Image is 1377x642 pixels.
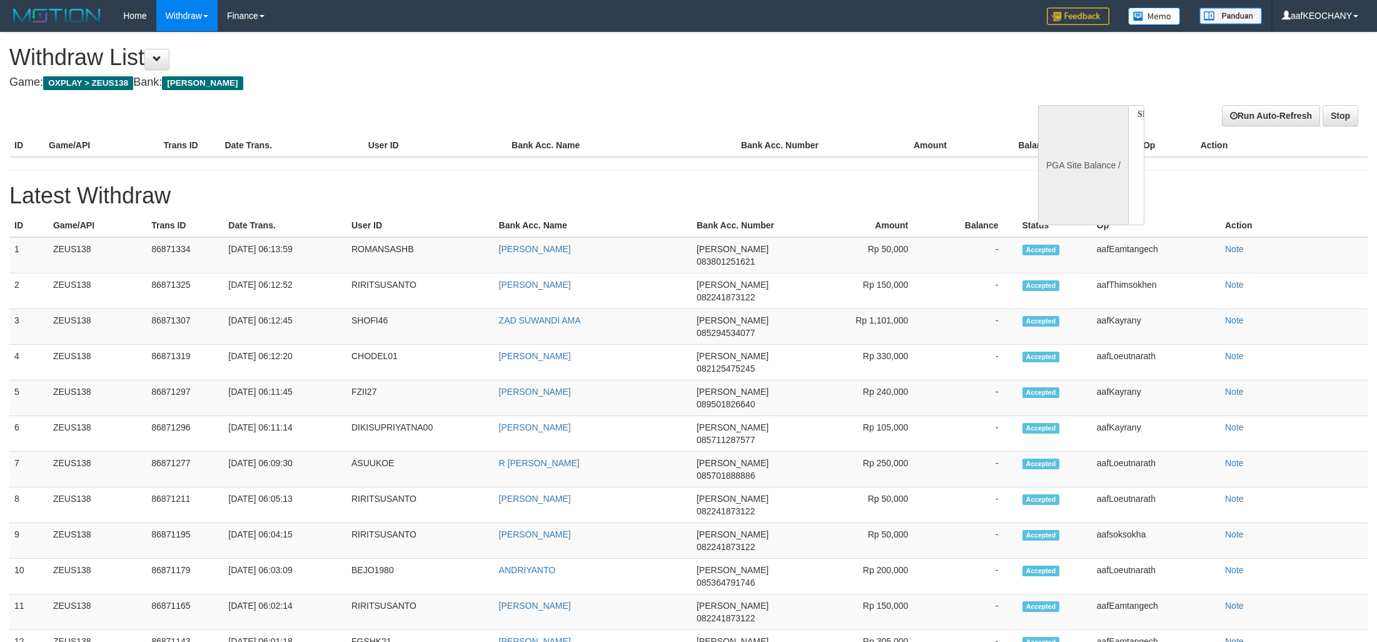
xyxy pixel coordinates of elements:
td: aafKayrany [1092,416,1220,452]
td: aafLoeutnarath [1092,345,1220,380]
a: Note [1225,422,1244,432]
span: [PERSON_NAME] [697,244,769,254]
th: Amount [850,134,965,157]
td: - [927,559,1017,594]
span: Accepted [1022,601,1060,612]
td: [DATE] 06:03:09 [223,559,346,594]
td: - [927,452,1017,487]
span: [PERSON_NAME] [697,494,769,504]
td: [DATE] 06:12:45 [223,309,346,345]
a: Note [1225,529,1244,539]
td: 86871325 [146,273,223,309]
th: Trans ID [146,214,223,237]
td: ZEUS138 [48,523,146,559]
td: 86871297 [146,380,223,416]
a: [PERSON_NAME] [499,601,571,611]
a: [PERSON_NAME] [499,351,571,361]
div: PGA Site Balance / [1038,105,1128,225]
td: ZEUS138 [48,594,146,630]
td: [DATE] 06:02:14 [223,594,346,630]
th: Action [1220,214,1368,237]
h4: Game: Bank: [9,76,905,89]
td: [DATE] 06:05:13 [223,487,346,523]
span: OXPLAY > ZEUS138 [43,76,133,90]
th: ID [9,134,44,157]
td: - [927,487,1017,523]
td: [DATE] 06:12:52 [223,273,346,309]
a: [PERSON_NAME] [499,494,571,504]
th: Game/API [44,134,158,157]
span: 085294534077 [697,328,755,338]
td: Rp 250,000 [820,452,927,487]
td: DIKISUPRIYATNA00 [346,416,494,452]
td: [DATE] 06:04:15 [223,523,346,559]
td: 7 [9,452,48,487]
td: ZEUS138 [48,487,146,523]
td: Rp 105,000 [820,416,927,452]
th: Date Trans. [223,214,346,237]
h1: Withdraw List [9,45,905,70]
td: aafThimsokhen [1092,273,1220,309]
td: ROMANSASHB [346,237,494,273]
a: Note [1225,351,1244,361]
td: ZEUS138 [48,309,146,345]
td: 4 [9,345,48,380]
h1: Latest Withdraw [9,183,1368,208]
a: [PERSON_NAME] [499,529,571,539]
a: Note [1225,315,1244,325]
span: 089501826640 [697,399,755,409]
span: [PERSON_NAME] [697,351,769,361]
a: [PERSON_NAME] [499,422,571,432]
td: - [927,237,1017,273]
td: ASUUKOE [346,452,494,487]
td: FZII27 [346,380,494,416]
a: Note [1225,565,1244,575]
span: Accepted [1022,459,1060,469]
td: 86871277 [146,452,223,487]
th: Bank Acc. Name [494,214,692,237]
td: - [927,380,1017,416]
th: Bank Acc. Number [692,214,820,237]
td: aafEamtangech [1092,237,1220,273]
span: 083801251621 [697,257,755,267]
td: Rp 150,000 [820,273,927,309]
td: aafEamtangech [1092,594,1220,630]
a: Note [1225,458,1244,468]
a: [PERSON_NAME] [499,244,571,254]
span: [PERSON_NAME] [697,601,769,611]
a: Note [1225,601,1244,611]
td: 86871195 [146,523,223,559]
span: [PERSON_NAME] [697,422,769,432]
a: Note [1225,387,1244,397]
td: - [927,523,1017,559]
th: Action [1196,134,1368,157]
span: 082241873122 [697,292,755,302]
td: ZEUS138 [48,273,146,309]
span: Accepted [1022,530,1060,541]
td: [DATE] 06:11:14 [223,416,346,452]
td: aafLoeutnarath [1092,559,1220,594]
td: Rp 50,000 [820,487,927,523]
td: Rp 150,000 [820,594,927,630]
a: Run Auto-Refresh [1222,105,1320,126]
td: Rp 330,000 [820,345,927,380]
td: aafKayrany [1092,309,1220,345]
span: [PERSON_NAME] [697,315,769,325]
th: Date Trans. [219,134,363,157]
td: 11 [9,594,48,630]
td: - [927,594,1017,630]
span: [PERSON_NAME] [697,387,769,397]
span: 085711287577 [697,435,755,445]
td: 86871179 [146,559,223,594]
td: RIRITSUSANTO [346,594,494,630]
a: Note [1225,494,1244,504]
img: Feedback.jpg [1047,8,1109,25]
span: 085364791746 [697,578,755,588]
span: Accepted [1022,423,1060,434]
span: [PERSON_NAME] [697,529,769,539]
td: 6 [9,416,48,452]
td: aafLoeutnarath [1092,487,1220,523]
span: 082241873122 [697,613,755,623]
td: aafLoeutnarath [1092,452,1220,487]
td: aafKayrany [1092,380,1220,416]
